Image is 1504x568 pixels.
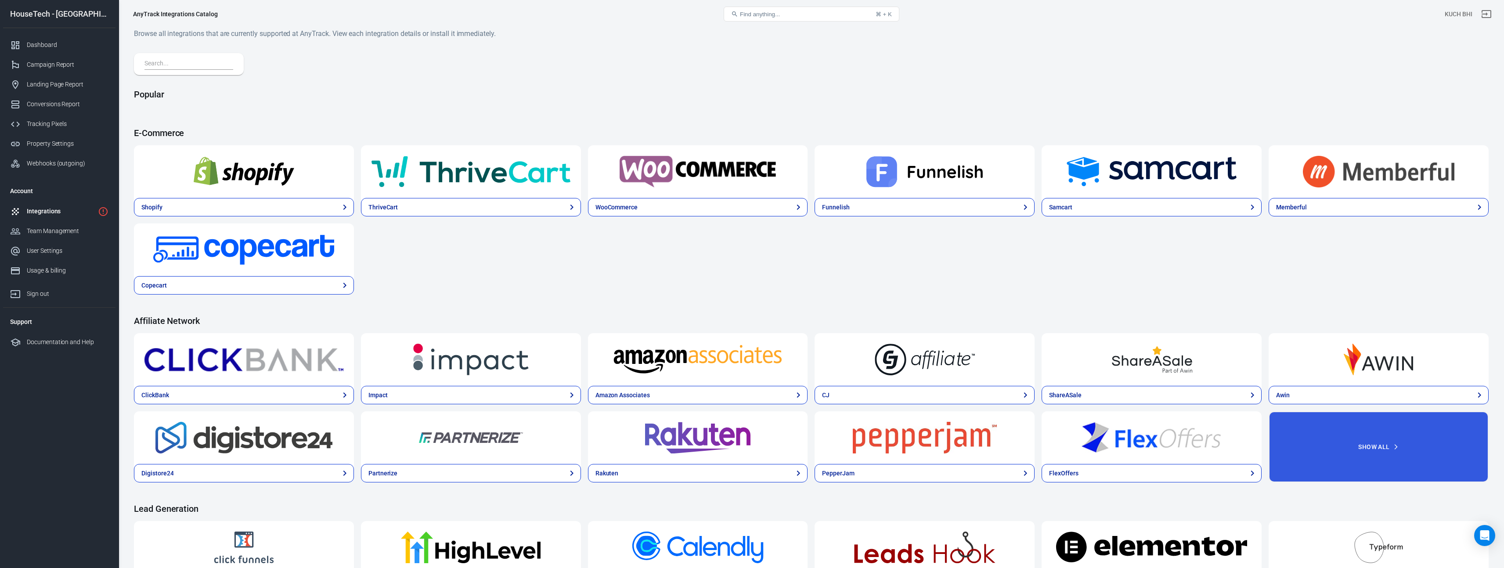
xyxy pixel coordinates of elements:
[134,333,354,386] a: ClickBank
[368,469,398,478] div: Partnerize
[1445,10,1472,19] div: Account id: fwZaDOHT
[1269,198,1489,216] a: Memberful
[599,344,797,375] img: Amazon Associates
[27,338,108,347] div: Documentation and Help
[134,28,1489,39] h6: Browse all integrations that are currently supported at AnyTrack. View each integration details o...
[3,311,115,332] li: Support
[134,464,354,482] a: Digistore24
[3,154,115,173] a: Webhooks (outgoing)
[134,145,354,198] a: Shopify
[141,281,167,290] div: Copecart
[361,145,581,198] a: ThriveCart
[825,532,1024,563] img: LeadsHook
[822,391,830,400] div: CJ
[133,10,218,18] div: AnyTrack Integrations Catalog
[1052,156,1251,187] img: Samcart
[134,198,354,216] a: Shopify
[588,145,808,198] a: WooCommerce
[27,246,108,255] div: User Settings
[1042,464,1262,482] a: FlexOffers
[27,159,108,168] div: Webhooks (outgoing)
[3,114,115,134] a: Tracking Pixels
[1269,386,1489,404] a: Awin
[1042,386,1262,404] a: ShareASale
[588,333,808,386] a: Amazon Associates
[368,391,388,400] div: Impact
[27,139,108,148] div: Property Settings
[3,134,115,154] a: Property Settings
[98,206,108,217] svg: 1 networks not verified yet
[815,198,1035,216] a: Funnelish
[3,221,115,241] a: Team Management
[134,316,1489,326] h4: Affiliate Network
[27,60,108,69] div: Campaign Report
[599,422,797,453] img: Rakuten
[361,411,581,464] a: Partnerize
[1269,411,1489,482] button: Show All
[3,75,115,94] a: Landing Page Report
[1042,333,1262,386] a: ShareASale
[361,198,581,216] a: ThriveCart
[3,261,115,280] a: Usage & billing
[3,55,115,75] a: Campaign Report
[595,469,619,478] div: Rakuten
[144,422,343,453] img: Digistore24
[141,391,169,400] div: ClickBank
[134,503,1489,514] h4: Lead Generation
[595,391,650,400] div: Amazon Associates
[27,100,108,109] div: Conversions Report
[825,344,1024,375] img: CJ
[1269,145,1489,198] a: Memberful
[3,35,115,55] a: Dashboard
[141,469,173,478] div: Digistore24
[27,226,108,236] div: Team Management
[134,276,354,295] a: Copecart
[815,333,1035,386] a: CJ
[588,198,808,216] a: WooCommerce
[27,80,108,89] div: Landing Page Report
[1052,344,1251,375] img: ShareASale
[724,7,899,22] button: Find anything...⌘ + K
[815,386,1035,404] a: CJ
[599,156,797,187] img: WooCommerce
[815,464,1035,482] a: PepperJam
[3,201,115,221] a: Integrations
[740,11,780,18] span: Find anything...
[1279,532,1478,563] img: Typeform
[361,333,581,386] a: Impact
[134,128,1489,138] h4: E-Commerce
[361,386,581,404] a: Impact
[822,203,850,212] div: Funnelish
[134,223,354,276] a: Copecart
[371,422,570,453] img: Partnerize
[588,411,808,464] a: Rakuten
[144,234,343,266] img: Copecart
[27,266,108,275] div: Usage & billing
[1474,525,1495,546] div: Open Intercom Messenger
[27,289,108,298] div: Sign out
[825,156,1024,187] img: Funnelish
[822,469,855,478] div: PepperJam
[144,156,343,187] img: Shopify
[144,532,343,563] img: ClickFunnels
[1269,333,1489,386] a: Awin
[588,464,808,482] a: Rakuten
[371,344,570,375] img: Impact
[588,386,808,404] a: Amazon Associates
[1279,156,1478,187] img: Memberful
[368,203,398,212] div: ThriveCart
[371,532,570,563] img: GoHighLevel
[1049,391,1082,400] div: ShareASale
[1052,532,1251,563] img: Elementor
[134,386,354,404] a: ClickBank
[595,203,638,212] div: WooCommerce
[3,280,115,304] a: Sign out
[815,411,1035,464] a: PepperJam
[1042,198,1262,216] a: Samcart
[1279,344,1478,375] img: Awin
[1276,203,1307,212] div: Memberful
[1052,422,1251,453] img: FlexOffers
[27,40,108,50] div: Dashboard
[599,532,797,563] img: Calendly
[27,207,94,216] div: Integrations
